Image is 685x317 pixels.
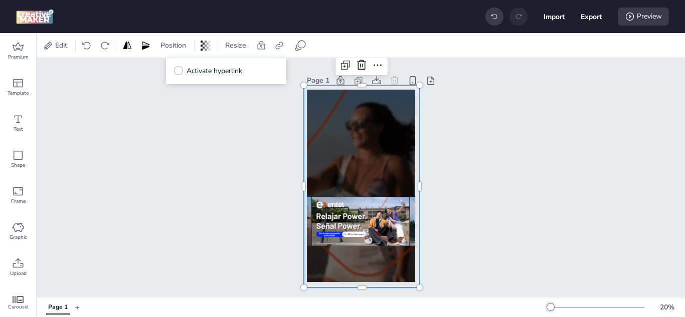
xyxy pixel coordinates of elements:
[8,53,29,61] span: Premium
[48,303,68,312] div: Page 1
[618,8,669,26] div: Preview
[10,233,27,241] span: Graphic
[41,298,75,316] div: Tabs
[187,66,242,76] span: Activate hyperlink
[307,75,329,86] div: Page 1
[158,40,188,51] span: Position
[223,40,248,51] span: Resize
[16,9,54,24] img: logo Creative Maker
[11,197,26,205] span: Frame
[8,89,29,97] span: Template
[10,269,27,277] span: Upload
[75,298,80,316] button: +
[655,302,679,312] div: 20 %
[581,6,602,27] button: Export
[8,303,29,311] span: Carousel
[14,125,23,133] span: Text
[11,161,25,169] span: Shape
[53,40,69,51] span: Edit
[544,6,565,27] button: Import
